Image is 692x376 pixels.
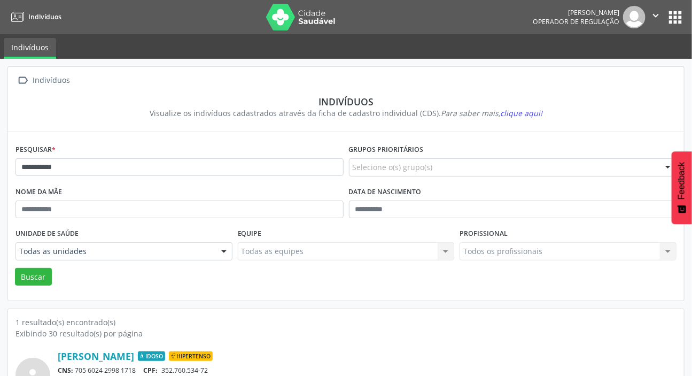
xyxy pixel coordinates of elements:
i: Para saber mais, [441,108,542,118]
button: apps [666,8,685,27]
div: 1 resultado(s) encontrado(s) [15,317,677,328]
button: Buscar [15,268,52,286]
span: Idoso [138,351,165,361]
a: Indivíduos [4,38,56,59]
div: Visualize os indivíduos cadastrados através da ficha de cadastro individual (CDS). [23,108,669,119]
div: Indivíduos [23,96,669,108]
button: Feedback - Mostrar pesquisa [672,151,692,224]
div: Exibindo 30 resultado(s) por página [15,328,677,339]
span: CNS: [58,366,73,375]
label: Nome da mãe [15,184,62,201]
label: Unidade de saúde [15,226,79,242]
label: Grupos prioritários [349,142,424,158]
label: Pesquisar [15,142,56,158]
span: Operador de regulação [533,17,619,26]
span: clique aqui! [500,108,542,118]
div: [PERSON_NAME] [533,8,619,17]
span: Selecione o(s) grupo(s) [353,162,433,173]
span: CPF: [144,366,158,375]
i:  [650,10,662,21]
span: Feedback [677,162,687,199]
div: 705 6024 2998 1718 [58,366,677,375]
button:  [646,6,666,28]
label: Equipe [238,226,262,242]
label: Profissional [460,226,508,242]
a: Indivíduos [7,8,61,26]
span: Hipertenso [169,351,213,361]
span: Todas as unidades [19,246,211,257]
a:  Indivíduos [15,73,72,88]
span: 352.760.534-72 [161,366,208,375]
img: img [623,6,646,28]
span: Indivíduos [28,12,61,21]
label: Data de nascimento [349,184,422,201]
a: [PERSON_NAME] [58,350,134,362]
div: Indivíduos [31,73,72,88]
i:  [15,73,31,88]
